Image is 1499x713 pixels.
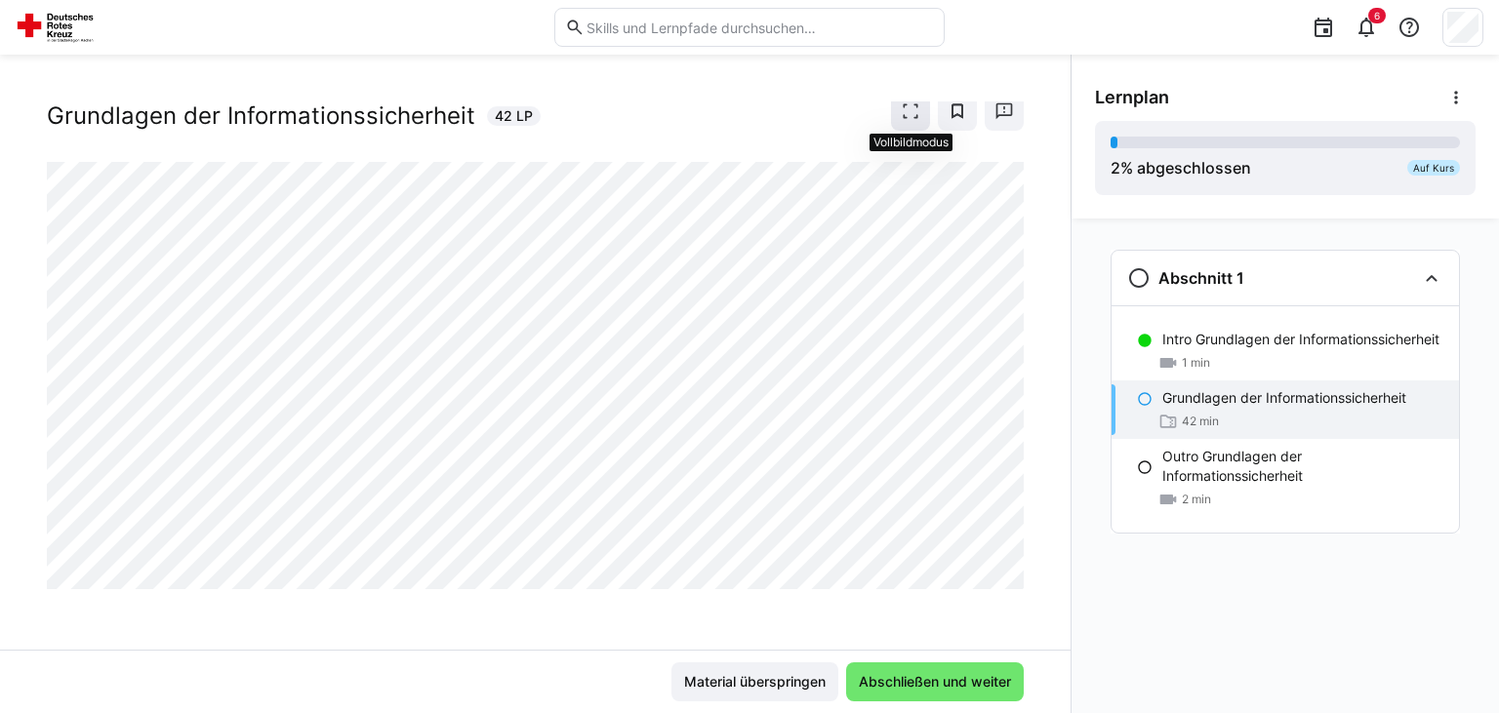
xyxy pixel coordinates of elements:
[856,672,1014,692] span: Abschließen und weiter
[1095,87,1169,108] span: Lernplan
[1162,330,1439,349] p: Intro Grundlagen der Informationssicherheit
[47,101,475,131] h2: Grundlagen der Informationssicherheit
[1158,268,1244,288] h3: Abschnitt 1
[1182,414,1219,429] span: 42 min
[671,662,838,701] button: Material überspringen
[1111,156,1251,179] div: % abgeschlossen
[1182,355,1210,371] span: 1 min
[585,19,934,36] input: Skills und Lernpfade durchsuchen…
[681,672,829,692] span: Material überspringen
[1182,492,1211,507] span: 2 min
[846,662,1024,701] button: Abschließen und weiter
[495,106,533,126] span: 42 LP
[1407,160,1460,176] div: Auf Kurs
[1374,10,1380,21] span: 6
[1162,388,1406,408] p: Grundlagen der Informationssicherheit
[870,134,952,151] div: Vollbildmodus
[1111,158,1120,178] span: 2
[1162,447,1443,486] p: Outro Grundlagen der Informationssicherheit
